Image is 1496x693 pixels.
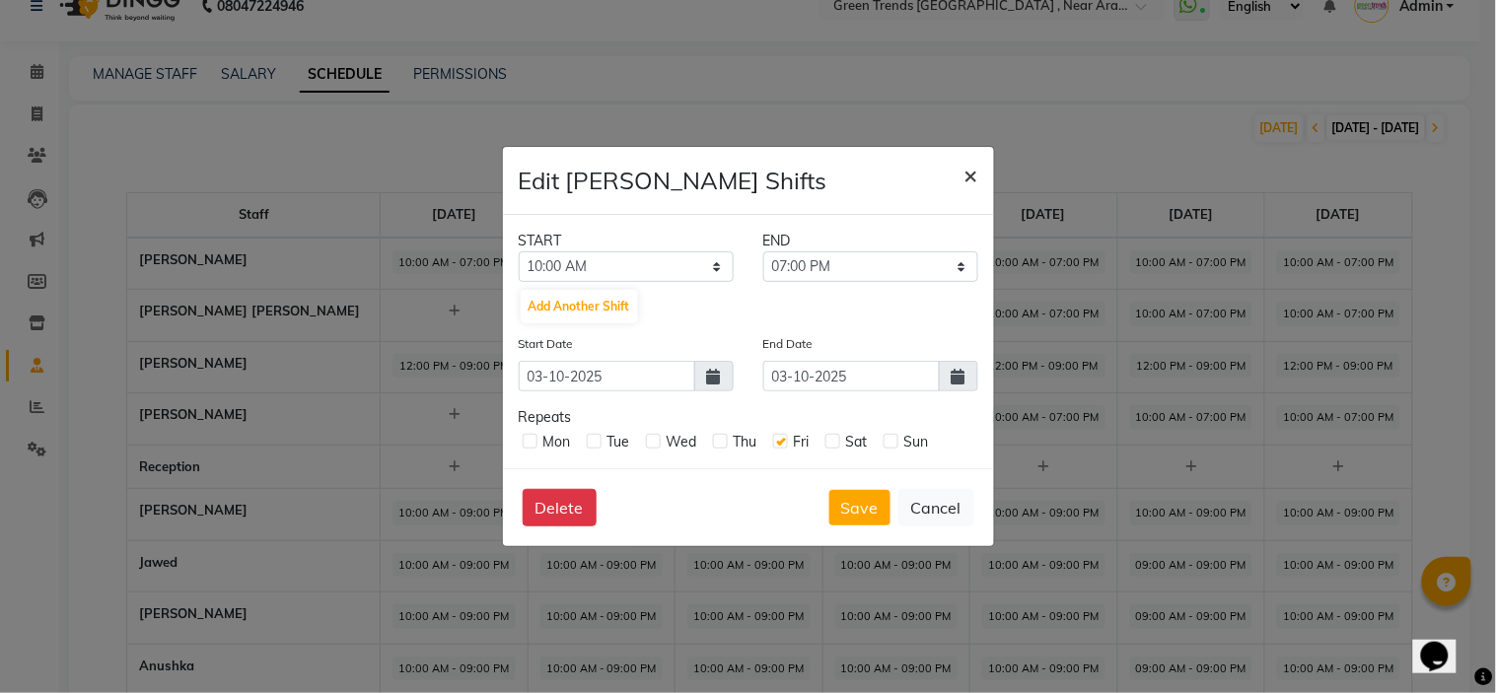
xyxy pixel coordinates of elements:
span: × [964,160,978,189]
label: Start Date [519,335,574,353]
span: Tue [607,433,630,450]
iframe: chat widget [1413,614,1476,673]
span: Mon [543,433,571,450]
button: Close [949,147,994,202]
span: Sun [904,433,929,450]
div: Repeats [519,407,978,428]
button: Add Another Shift [521,290,638,323]
input: yyyy-mm-dd [763,361,940,391]
div: END [748,231,993,251]
button: Delete [523,489,597,526]
div: START [504,231,748,251]
span: Sat [846,433,868,450]
button: Cancel [898,489,974,526]
span: Thu [734,433,757,450]
button: Save [829,490,890,525]
label: End Date [763,335,814,353]
span: Wed [667,433,697,450]
h4: Edit [PERSON_NAME] Shifts [519,163,827,198]
span: Fri [794,433,810,450]
input: yyyy-mm-dd [519,361,695,391]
